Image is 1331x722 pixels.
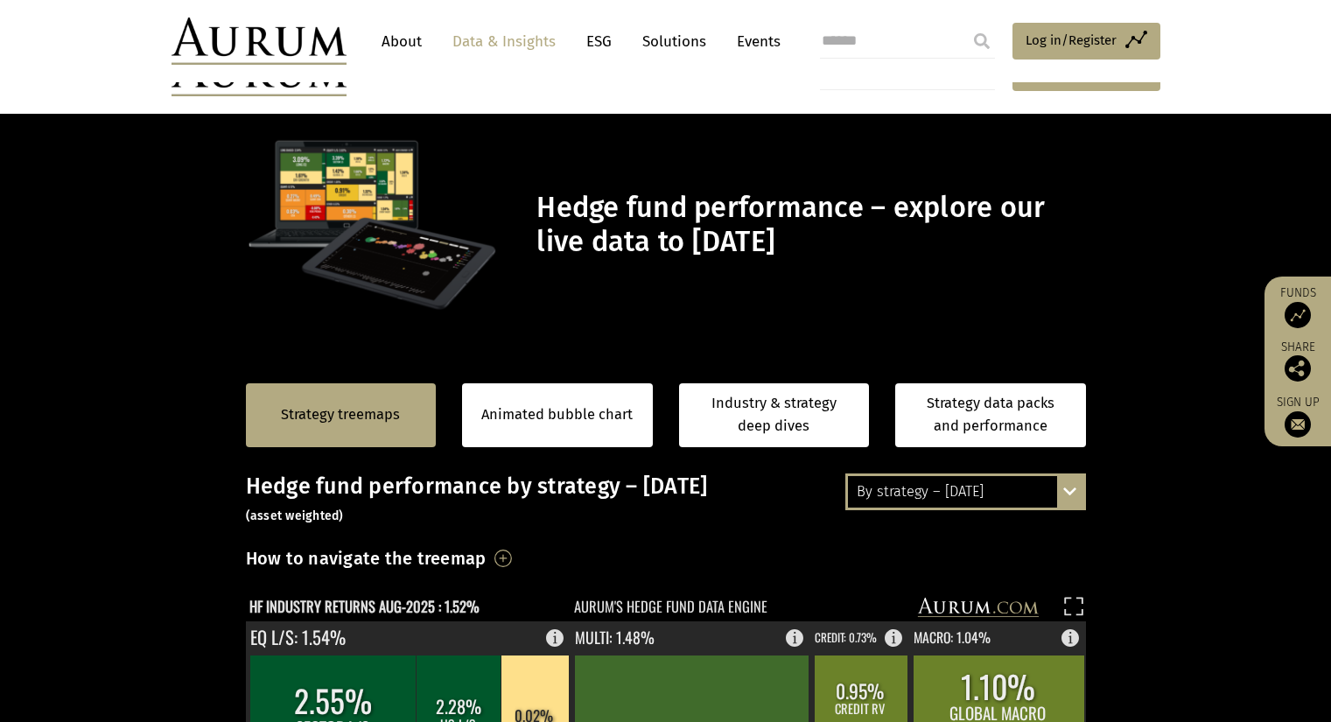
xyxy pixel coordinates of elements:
a: Strategy data packs and performance [895,383,1086,447]
h3: Hedge fund performance by strategy – [DATE] [246,473,1086,526]
img: Sign up to our newsletter [1285,411,1311,438]
a: Strategy treemaps [281,403,400,426]
small: (asset weighted) [246,508,344,523]
h3: How to navigate the treemap [246,543,487,573]
a: About [373,25,431,58]
img: Aurum [172,18,347,65]
img: Share this post [1285,355,1311,382]
a: Solutions [634,25,715,58]
a: ESG [578,25,620,58]
img: Access Funds [1285,302,1311,328]
a: Industry & strategy deep dives [679,383,870,447]
a: Data & Insights [444,25,564,58]
a: Animated bubble chart [481,403,633,426]
a: Sign up [1273,395,1322,438]
a: Events [728,25,781,58]
a: Funds [1273,285,1322,328]
input: Submit [964,24,999,59]
span: Log in/Register [1026,30,1117,51]
a: Log in/Register [1012,23,1160,60]
div: Share [1273,341,1322,382]
h1: Hedge fund performance – explore our live data to [DATE] [536,191,1081,259]
div: By strategy – [DATE] [848,476,1083,508]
